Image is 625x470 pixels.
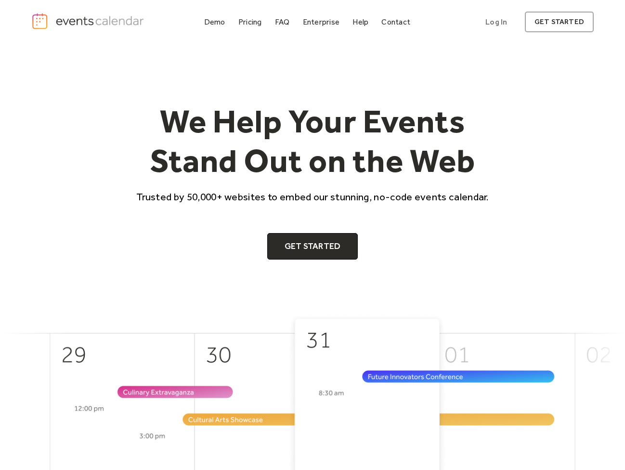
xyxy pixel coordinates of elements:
[303,19,339,25] div: Enterprise
[349,15,372,28] a: Help
[200,15,229,28] a: Demo
[128,102,497,180] h1: We Help Your Events Stand Out on the Web
[378,15,414,28] a: Contact
[271,15,294,28] a: FAQ
[267,233,358,260] a: Get Started
[128,190,497,204] p: Trusted by 50,000+ websites to embed our stunning, no-code events calendar.
[238,19,262,25] div: Pricing
[31,13,146,30] a: home
[299,15,343,28] a: Enterprise
[381,19,410,25] div: Contact
[476,12,517,32] a: Log In
[525,12,594,32] a: get started
[234,15,266,28] a: Pricing
[204,19,225,25] div: Demo
[352,19,368,25] div: Help
[275,19,290,25] div: FAQ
